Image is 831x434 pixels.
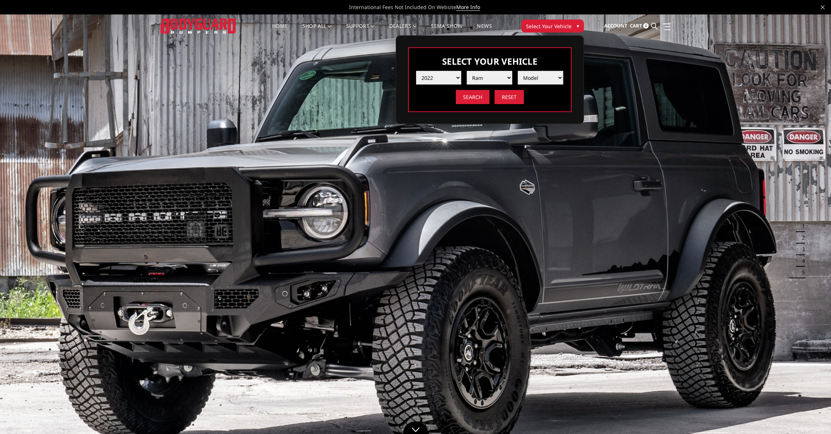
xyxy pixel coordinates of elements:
a: Home [272,23,288,38]
input: Search [456,90,489,104]
span: 0 [643,23,649,29]
span: ▾ [577,22,579,30]
a: Support [346,23,375,38]
span: Account [604,22,627,29]
a: News [477,23,492,38]
a: Dealers [389,23,417,38]
button: Select Your Vehicle [521,20,584,33]
span: Select Your Vehicle [526,22,572,30]
button: 4 of 5 [798,255,805,267]
a: Account [604,16,627,36]
button: 1 of 5 [798,220,805,232]
button: 2 of 5 [798,232,805,244]
input: Reset [495,90,524,104]
a: Cart 0 [630,16,649,36]
a: SEMA Show [431,23,462,38]
a: shop all [302,23,332,38]
span: Cart [630,22,642,29]
button: 3 of 5 [798,244,805,255]
h3: Select Your Vehicle [416,55,564,67]
button: 5 of 5 [798,267,805,278]
a: More Info [456,4,480,11]
a: Click to Down [403,421,428,434]
img: BODYGUARD BUMPERS [161,18,237,33]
